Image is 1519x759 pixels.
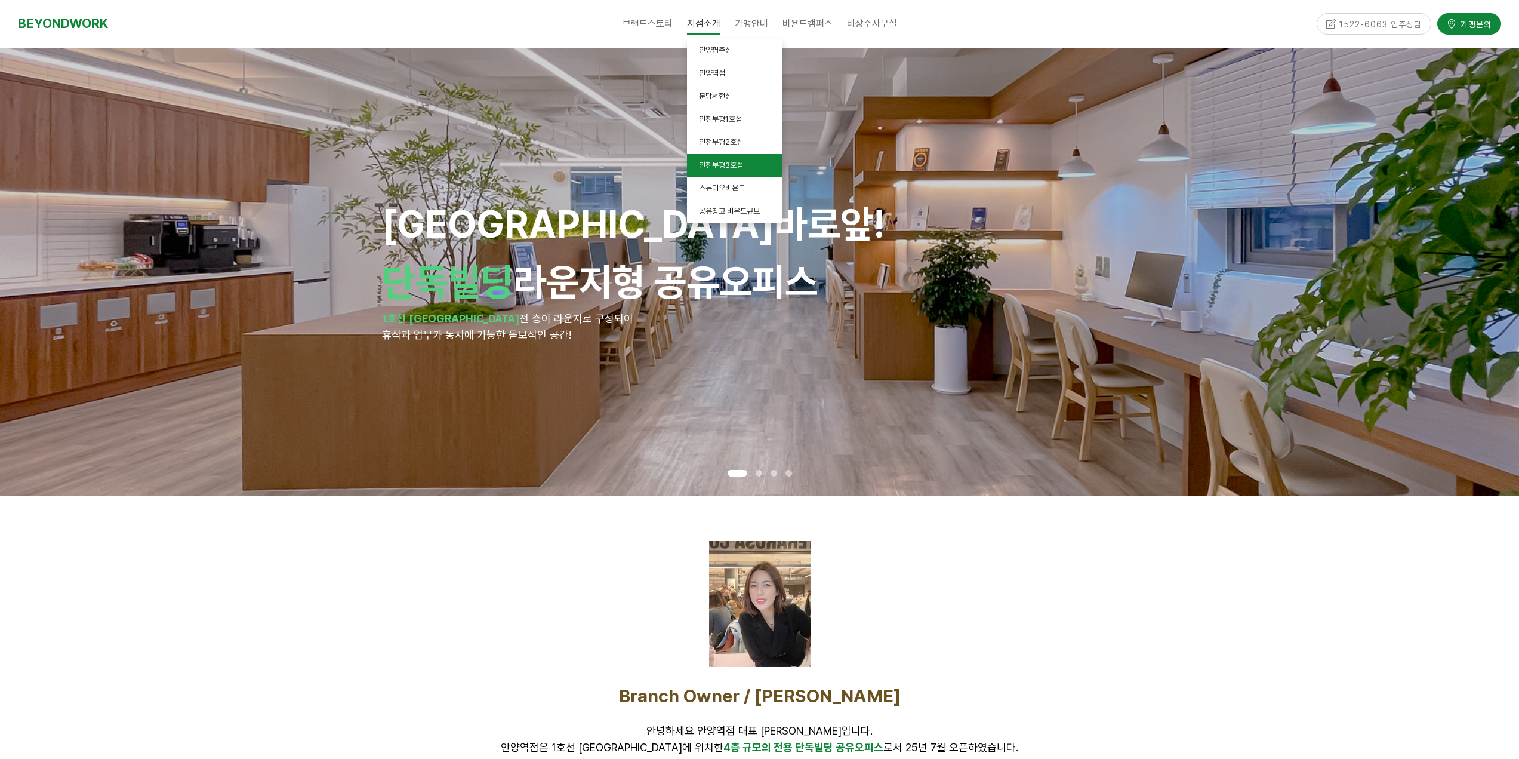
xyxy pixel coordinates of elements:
span: 브랜드스토리 [623,18,673,29]
span: 안양역점 [699,69,725,78]
span: [GEOGRAPHIC_DATA] [382,201,885,247]
a: 공유창고 비욘드큐브 [687,200,782,223]
span: 공유창고 비욘드큐브 [699,207,760,216]
span: 안녕하세요 안양역점 대표 [PERSON_NAME]입니다. 안양역점은 1호선 [GEOGRAPHIC_DATA]에 위치한 로서 25년 7월 오픈하였습니다. [501,724,1018,753]
span: 라운지형 공유오피스 [382,259,818,305]
a: 지점소개 [680,9,728,39]
span: 4층 규모의 전용 단독빌딩 공유오피스 [723,741,883,754]
strong: 1호선 [GEOGRAPHIC_DATA] [382,312,519,325]
a: 가맹문의 [1437,13,1501,34]
span: 단독빌딩 [382,259,513,305]
a: 분당서현점 [687,85,782,108]
span: Branch Owner / [PERSON_NAME] [619,685,901,706]
span: 안양평촌점 [699,45,732,54]
span: 인천부평1호점 [699,115,742,124]
span: 가맹안내 [735,18,768,29]
span: 인천부평2호점 [699,137,743,146]
span: 휴식과 업무가 동시에 가능한 돋보적인 공간! [382,328,571,341]
span: 바로앞! [775,201,885,247]
a: 안양역점 [687,62,782,85]
a: 안양평촌점 [687,39,782,62]
a: 인천부평2호점 [687,131,782,154]
span: 인천부평3호점 [699,161,743,170]
span: 비욘드캠퍼스 [782,18,833,29]
a: 인천부평3호점 [687,154,782,177]
span: 분당서현점 [699,91,732,100]
span: 가맹문의 [1457,19,1492,30]
a: 스튜디오비욘드 [687,177,782,200]
a: 인천부평1호점 [687,108,782,131]
a: 비상주사무실 [840,9,904,39]
span: 스튜디오비욘드 [699,183,745,192]
span: 전 층이 라운지로 구성되어 [519,312,633,325]
a: BEYONDWORK [18,13,108,35]
span: 비상주사무실 [847,18,897,29]
a: 가맹안내 [728,9,775,39]
a: 브랜드스토리 [615,9,680,39]
a: 비욘드캠퍼스 [775,9,840,39]
span: 지점소개 [687,13,720,35]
